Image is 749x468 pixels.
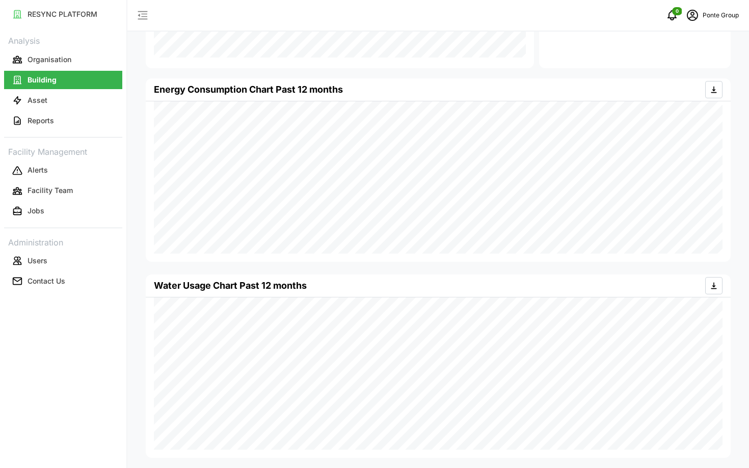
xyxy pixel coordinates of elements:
[4,161,122,180] button: Alerts
[28,185,73,196] p: Facility Team
[4,5,122,23] button: RESYNC PLATFORM
[4,91,122,109] button: Asset
[4,182,122,200] button: Facility Team
[28,116,54,126] p: Reports
[4,70,122,90] a: Building
[662,5,682,25] button: notifications
[4,71,122,89] button: Building
[4,271,122,291] a: Contact Us
[4,49,122,70] a: Organisation
[676,8,679,15] span: 0
[4,252,122,270] button: Users
[28,206,44,216] p: Jobs
[4,144,122,158] p: Facility Management
[28,54,71,65] p: Organisation
[4,112,122,130] button: Reports
[154,82,343,97] p: Energy Consumption Chart Past 12 months
[703,11,739,20] p: Ponte Group
[4,202,122,221] button: Jobs
[4,33,122,47] p: Analysis
[154,279,307,293] p: Water Usage Chart Past 12 months
[4,4,122,24] a: RESYNC PLATFORM
[4,181,122,201] a: Facility Team
[28,75,57,85] p: Building
[28,256,47,266] p: Users
[4,234,122,249] p: Administration
[28,165,48,175] p: Alerts
[28,276,65,286] p: Contact Us
[4,90,122,111] a: Asset
[4,201,122,222] a: Jobs
[4,111,122,131] a: Reports
[4,50,122,69] button: Organisation
[4,272,122,290] button: Contact Us
[4,160,122,181] a: Alerts
[28,95,47,105] p: Asset
[28,9,97,19] p: RESYNC PLATFORM
[4,251,122,271] a: Users
[682,5,703,25] button: schedule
